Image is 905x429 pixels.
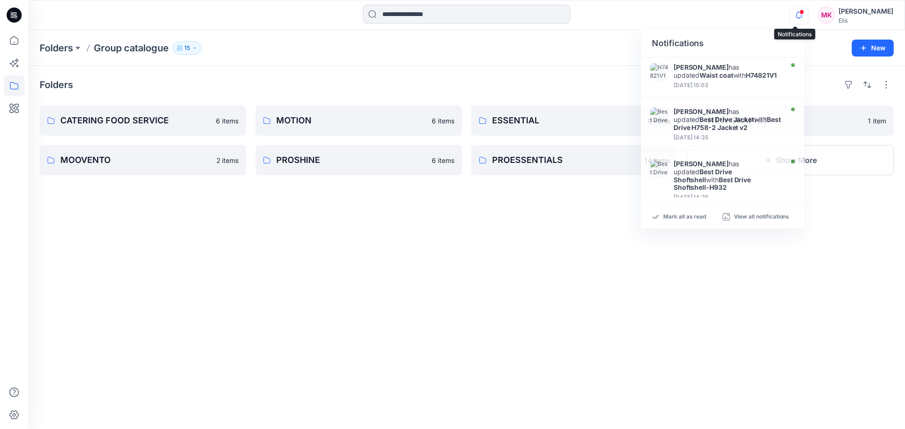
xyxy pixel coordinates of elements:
p: PROSHINE [276,154,426,167]
strong: Best Drive H758-2 Jacket v2 [674,115,781,131]
div: Wednesday, September 03, 2025 14:29 [674,194,781,201]
a: Folders [40,41,73,55]
p: 6 items [432,116,454,126]
p: 6 items [432,155,454,165]
p: Mark all as read [663,213,706,221]
strong: Waist coat [699,71,733,79]
p: MOOVENTO [60,154,211,167]
img: Best Drive Shoftshell-H932 [650,160,669,178]
div: Notifications [641,29,804,57]
a: CATERING FOOD SERVICE6 items [40,105,246,136]
div: Elis [839,17,893,24]
div: has updated with [674,160,781,191]
strong: Best Drive Shoftshell-H932 [674,176,751,192]
strong: [PERSON_NAME] [674,107,729,115]
button: New [852,40,894,57]
div: Wednesday, September 03, 2025 14:35 [674,134,781,141]
p: 6 items [216,116,239,126]
a: MOTION6 items [255,105,462,136]
img: H74821V1 [650,63,669,82]
strong: H74821V1 [746,71,776,79]
p: ESSENTIAL [492,114,642,127]
p: Group catalogue [94,41,169,55]
p: PROESSENTIALS [492,154,639,167]
strong: Best Drive Jacket [699,115,754,123]
strong: [PERSON_NAME] [674,63,729,71]
p: 1 item [868,116,886,126]
strong: Best Drive Shoftshell [674,168,732,184]
p: MOTION [276,114,426,127]
p: 2 items [216,155,239,165]
div: has updated with [674,63,781,79]
img: Best Drive H758-2 Jacket v2 [650,107,669,126]
p: CATERING FOOD SERVICE [60,114,210,127]
p: 15 [184,43,190,53]
a: ESSENTIAL0 items [471,105,678,136]
div: has updated with [674,107,781,131]
div: [PERSON_NAME] [839,6,893,17]
a: PROSHINE6 items [255,145,462,175]
h4: Folders [40,79,73,90]
button: 15 [173,41,202,55]
div: Wednesday, September 03, 2025 15:03 [674,82,781,89]
div: MK [818,7,835,24]
a: PROESSENTIALS14 items [471,145,678,175]
a: MOOVENTO2 items [40,145,246,175]
strong: [PERSON_NAME] [674,160,729,168]
p: View all notifications [734,213,790,221]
